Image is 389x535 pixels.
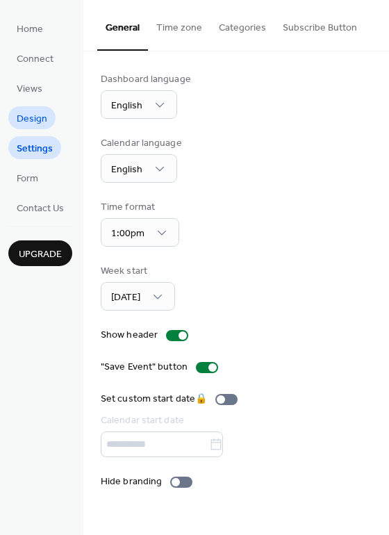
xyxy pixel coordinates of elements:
span: English [111,160,142,179]
div: "Save Event" button [101,360,188,374]
a: Design [8,106,56,129]
a: Settings [8,136,61,159]
a: Home [8,17,51,40]
a: Form [8,166,47,189]
span: Contact Us [17,201,64,216]
div: Show header [101,328,158,343]
div: Time format [101,200,176,215]
div: Hide branding [101,475,162,489]
span: Views [17,82,42,97]
a: Connect [8,47,62,69]
div: Week start [101,264,172,279]
span: Connect [17,52,53,67]
span: [DATE] [111,288,140,307]
span: Home [17,22,43,37]
button: Upgrade [8,240,72,266]
div: Dashboard language [101,72,191,87]
span: 1:00pm [111,224,144,243]
div: Calendar language [101,136,182,151]
span: Settings [17,142,53,156]
span: English [111,97,142,115]
span: Design [17,112,47,126]
a: Views [8,76,51,99]
span: Form [17,172,38,186]
a: Contact Us [8,196,72,219]
span: Upgrade [19,247,62,262]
